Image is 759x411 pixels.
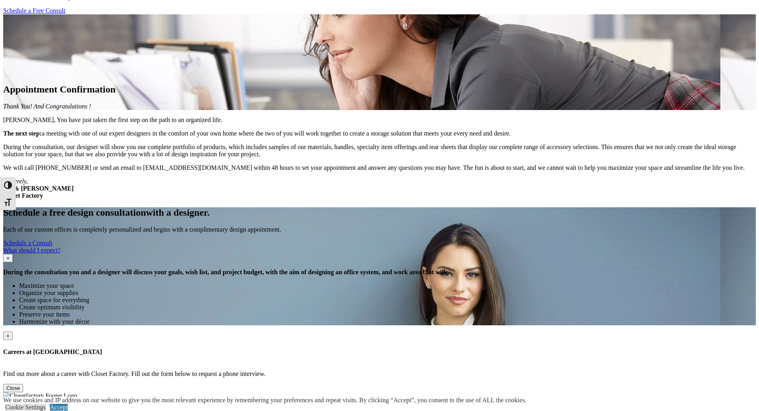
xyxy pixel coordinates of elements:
h2: Schedule a free design consultation [3,207,756,218]
p: During the consultation, our designer will show you our complete portfolio of products, which inc... [3,144,756,158]
span: × [6,333,10,339]
a: Accept [50,404,68,411]
a: Cookie Settings [5,404,46,411]
em: Thank You! And Congratulations ! [3,103,91,110]
button: Close [3,384,23,392]
p: We will call [PHONE_NUMBER] or send an email to [EMAIL_ADDRESS][DOMAIN_NAME] within 48 hours to s... [3,164,756,171]
p: Each of our custom offices is completely personalized and begins with a complimentary design appo... [3,226,756,233]
h1: Appointment Confirmation [3,84,756,95]
a: Schedule a Free Consult (opens a dropdown menu) [3,7,65,14]
span: × [6,255,10,261]
strong: The next step: [3,130,42,137]
li: Create space for everything [19,297,756,304]
h4: Careers at [GEOGRAPHIC_DATA] [3,348,756,356]
span: [PERSON_NAME], You have just taken the first step on the path to an organized life. [3,116,222,123]
li: Preserve your items [19,311,756,318]
a: What should I expect? [3,247,61,254]
strong: Uri & [PERSON_NAME] [3,185,74,192]
p: a meeting with one of our expert designers in the comfort of your own home where the two of you w... [3,130,756,137]
li: Create optimum visibility [19,304,756,311]
li: Maximize your space [19,282,756,289]
li: Organize your supplies [19,289,756,297]
strong: Closet Factory [3,192,43,199]
li: Harmonize with your décor [19,318,756,325]
p: Find out more about a career with Closet Factory. Fill out the form below to request a phone inte... [3,370,756,378]
div: We use cookies and IP address on our website to give you the most relevant experience by remember... [3,397,526,404]
a: Schedule a Consult [3,240,53,246]
strong: During the consultation you and a designer will discuss your goals, wish list, and project budget... [3,269,447,275]
button: Close [3,332,13,340]
span: with a designer. [146,207,210,218]
img: Closetfactory Footer Logo [3,392,77,399]
button: Close [3,254,13,262]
